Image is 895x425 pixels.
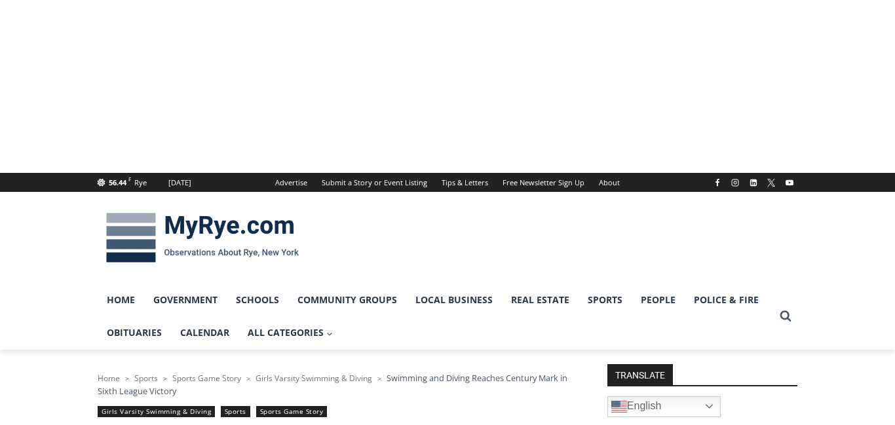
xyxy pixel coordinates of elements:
[246,374,250,383] span: >
[128,176,131,183] span: F
[256,406,328,417] a: Sports Game Story
[502,284,579,316] a: Real Estate
[632,284,685,316] a: People
[377,374,381,383] span: >
[579,284,632,316] a: Sports
[248,325,333,340] span: All Categories
[611,399,627,415] img: en
[495,173,592,192] a: Free Newsletter Sign Up
[763,175,779,191] a: X
[98,371,573,398] nav: Breadcrumbs
[98,406,215,417] a: Girls Varsity Swimming & Diving
[98,316,171,349] a: Obituaries
[434,173,495,192] a: Tips & Letters
[607,364,673,385] strong: TRANSLATE
[125,374,129,383] span: >
[406,284,502,316] a: Local Business
[98,284,774,350] nav: Primary Navigation
[98,284,144,316] a: Home
[109,177,126,187] span: 56.44
[98,204,307,272] img: MyRye.com
[171,316,238,349] a: Calendar
[163,374,167,383] span: >
[172,373,241,384] a: Sports Game Story
[134,373,158,384] a: Sports
[592,173,627,192] a: About
[727,175,743,191] a: Instagram
[256,373,372,384] a: Girls Varsity Swimming & Diving
[221,406,250,417] a: Sports
[782,175,797,191] a: YouTube
[746,175,761,191] a: Linkedin
[268,173,314,192] a: Advertise
[314,173,434,192] a: Submit a Story or Event Listing
[134,177,147,189] div: Rye
[607,396,721,417] a: English
[98,372,567,397] span: Swimming and Diving Reaches Century Mark in Sixth League Victory
[168,177,191,189] div: [DATE]
[227,284,288,316] a: Schools
[144,284,227,316] a: Government
[774,305,797,328] button: View Search Form
[288,284,406,316] a: Community Groups
[685,284,768,316] a: Police & Fire
[238,316,342,349] a: All Categories
[268,173,627,192] nav: Secondary Navigation
[710,175,725,191] a: Facebook
[98,373,120,384] a: Home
